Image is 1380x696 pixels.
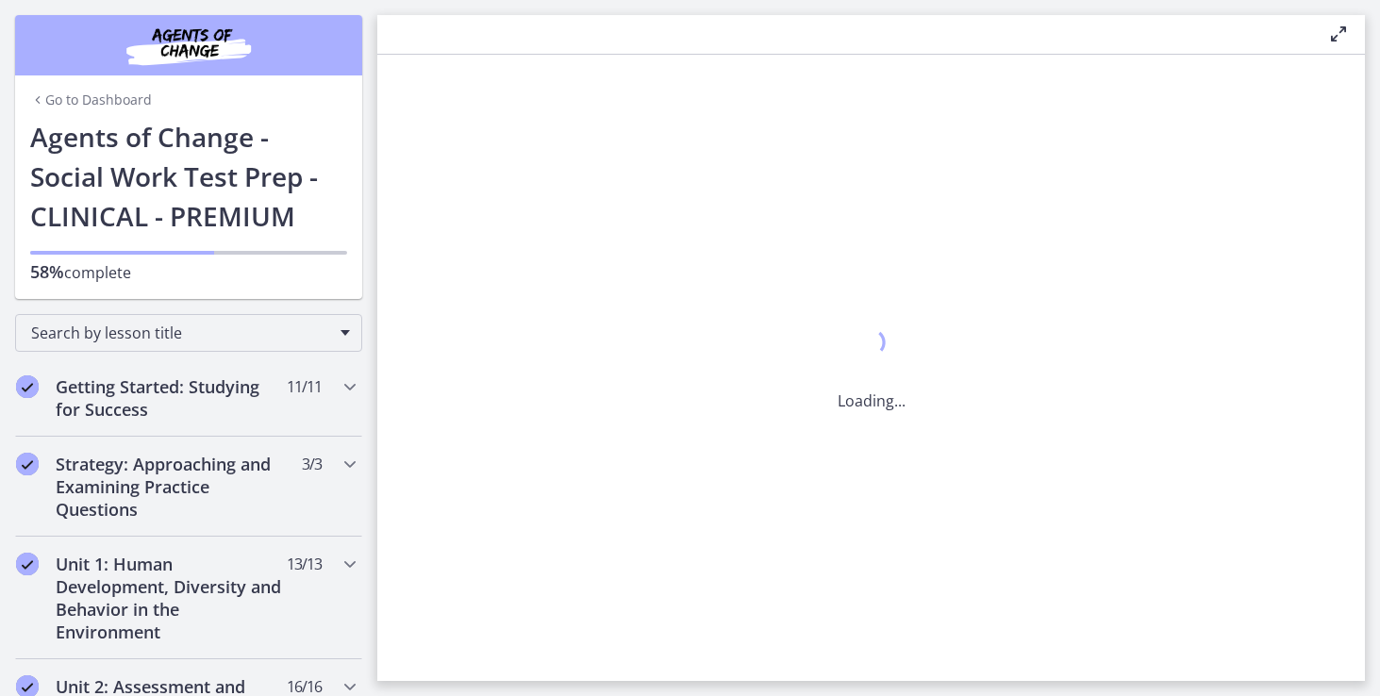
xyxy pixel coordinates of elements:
[30,91,152,109] a: Go to Dashboard
[16,453,39,475] i: Completed
[30,260,64,283] span: 58%
[56,553,286,643] h2: Unit 1: Human Development, Diversity and Behavior in the Environment
[16,553,39,575] i: Completed
[56,375,286,421] h2: Getting Started: Studying for Success
[75,23,302,68] img: Agents of Change Social Work Test Prep
[287,553,322,575] span: 13 / 13
[838,323,906,367] div: 1
[15,314,362,352] div: Search by lesson title
[30,117,347,236] h1: Agents of Change - Social Work Test Prep - CLINICAL - PREMIUM
[31,323,331,343] span: Search by lesson title
[302,453,322,475] span: 3 / 3
[30,260,347,284] p: complete
[287,375,322,398] span: 11 / 11
[56,453,286,521] h2: Strategy: Approaching and Examining Practice Questions
[16,375,39,398] i: Completed
[838,389,906,412] p: Loading...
